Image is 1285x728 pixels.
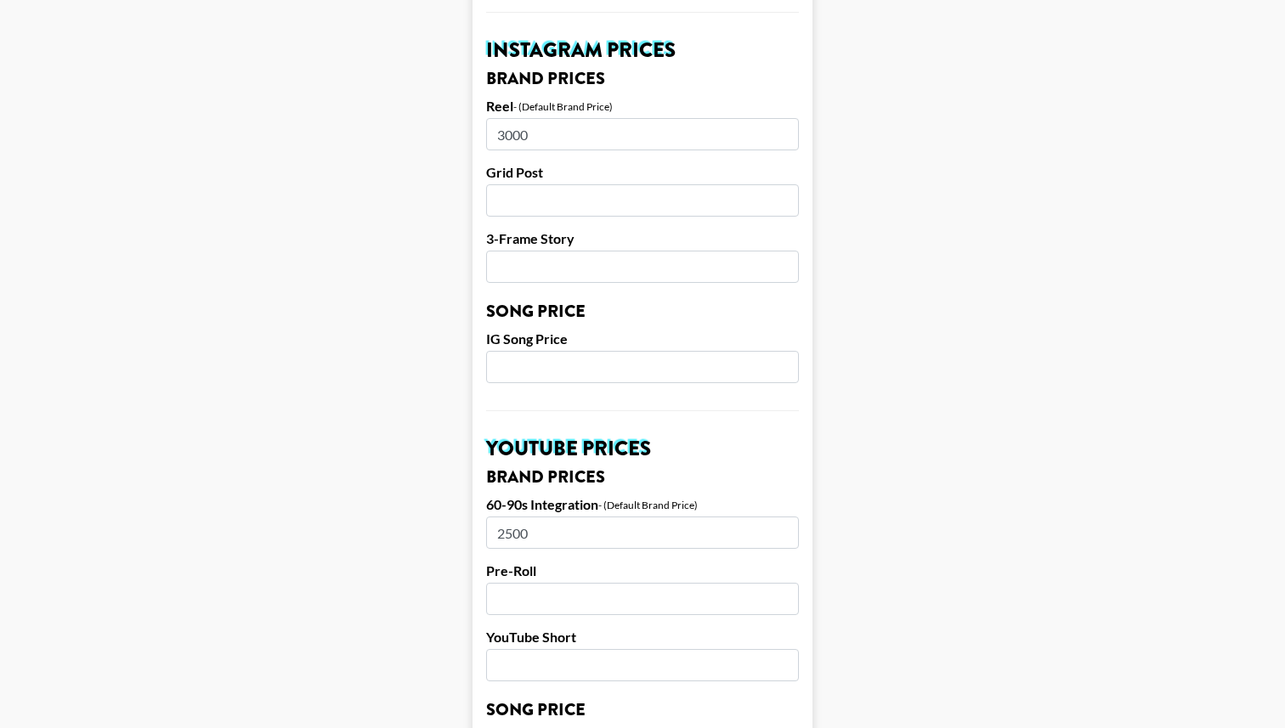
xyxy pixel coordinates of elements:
[486,629,799,646] label: YouTube Short
[486,330,799,347] label: IG Song Price
[486,40,799,60] h2: Instagram Prices
[486,71,799,87] h3: Brand Prices
[486,438,799,459] h2: YouTube Prices
[486,303,799,320] h3: Song Price
[486,496,598,513] label: 60-90s Integration
[486,702,799,719] h3: Song Price
[486,230,799,247] label: 3-Frame Story
[486,98,513,115] label: Reel
[486,164,799,181] label: Grid Post
[513,100,613,113] div: - (Default Brand Price)
[598,499,698,511] div: - (Default Brand Price)
[486,562,799,579] label: Pre-Roll
[486,469,799,486] h3: Brand Prices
